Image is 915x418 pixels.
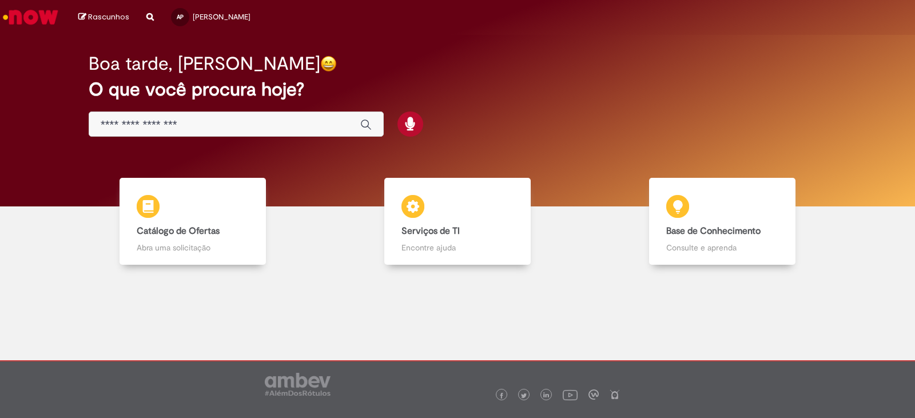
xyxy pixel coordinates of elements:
[610,389,620,400] img: logo_footer_naosei.png
[666,225,761,237] b: Base de Conhecimento
[88,11,129,22] span: Rascunhos
[590,178,855,265] a: Base de Conhecimento Consulte e aprenda
[89,79,826,99] h2: O que você procura hoje?
[543,392,549,399] img: logo_footer_linkedin.png
[401,242,514,253] p: Encontre ajuda
[89,54,320,74] h2: Boa tarde, [PERSON_NAME]
[499,393,504,399] img: logo_footer_facebook.png
[401,225,460,237] b: Serviços de TI
[666,242,778,253] p: Consulte e aprenda
[320,55,337,72] img: happy-face.png
[177,13,184,21] span: AP
[563,387,578,402] img: logo_footer_youtube.png
[588,389,599,400] img: logo_footer_workplace.png
[265,373,331,396] img: logo_footer_ambev_rotulo_gray.png
[325,178,590,265] a: Serviços de TI Encontre ajuda
[78,12,129,23] a: Rascunhos
[193,12,250,22] span: [PERSON_NAME]
[60,178,325,265] a: Catálogo de Ofertas Abra uma solicitação
[521,393,527,399] img: logo_footer_twitter.png
[137,225,220,237] b: Catálogo de Ofertas
[1,6,60,29] img: ServiceNow
[137,242,249,253] p: Abra uma solicitação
